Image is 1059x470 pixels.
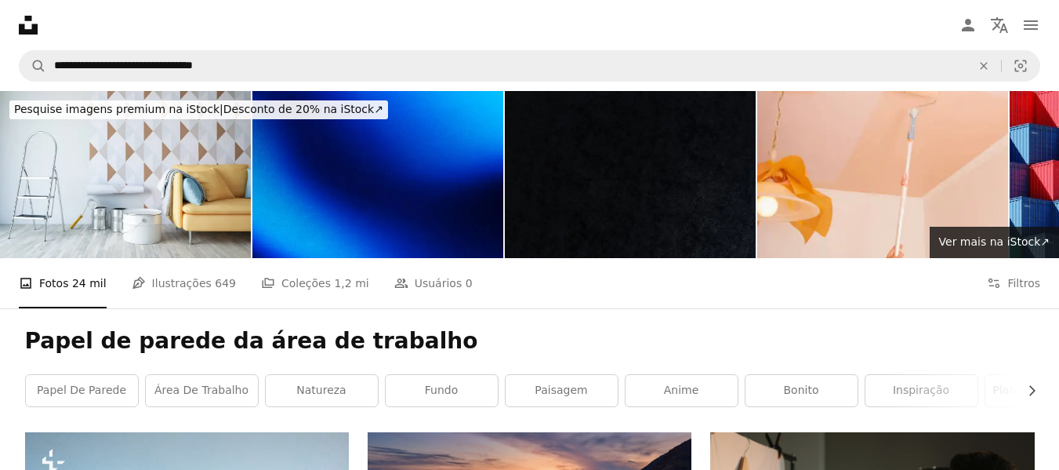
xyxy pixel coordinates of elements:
h1: Papel de parede da área de trabalho [25,327,1035,355]
a: papel de parede [26,375,138,406]
span: 1,2 mi [334,275,368,292]
a: Ver mais na iStock↗ [930,227,1059,258]
img: Fundo abstrato branco azul cobalto azul marinho escuro preto. Ombre de gradiente de cor. Malha de... [252,91,503,258]
a: fundo [386,375,498,406]
a: Início — Unsplash [19,16,38,35]
a: área de trabalho [146,375,258,406]
button: Idioma [984,9,1015,41]
a: paisagem [506,375,618,406]
img: Pintor da casa que pinta um teto [757,91,1008,258]
form: Pesquise conteúdo visual em todo o site [19,50,1040,82]
button: Pesquisa visual [1002,51,1039,81]
span: 649 [215,275,236,292]
a: anime [626,375,738,406]
span: 0 [466,275,473,292]
button: Menu [1015,9,1046,41]
img: Fundo concreto preto com espaço em branco para texto [505,91,756,258]
button: Limpar [967,51,1001,81]
a: natureza [266,375,378,406]
a: Entrar / Cadastrar-se [952,9,984,41]
button: Pesquise na Unsplash [20,51,46,81]
span: Desconto de 20% na iStock ↗ [14,103,383,115]
a: Ilustrações 649 [132,258,236,308]
a: inspiração [865,375,977,406]
span: Pesquise imagens premium na iStock | [14,103,223,115]
button: rolar lista para a direita [1017,375,1035,406]
button: Filtros [987,258,1040,308]
a: Usuários 0 [394,258,473,308]
a: Coleções 1,2 mi [261,258,369,308]
a: bonito [745,375,858,406]
span: Ver mais na iStock ↗ [939,235,1050,248]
